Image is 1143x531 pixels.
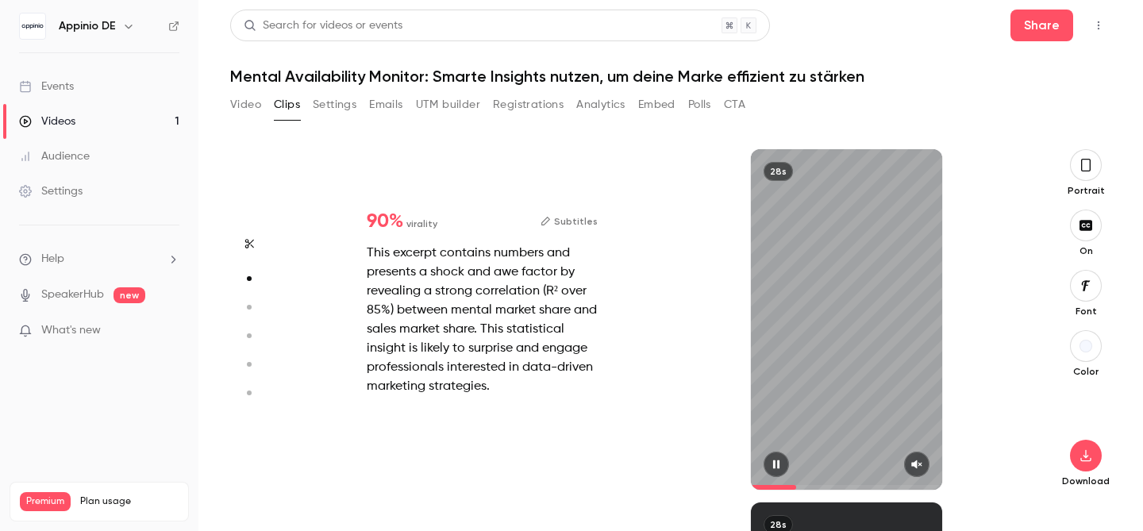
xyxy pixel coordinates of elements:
li: help-dropdown-opener [19,251,179,267]
button: Embed [638,92,675,117]
span: 90 % [367,212,403,231]
button: Emails [369,92,402,117]
div: Audience [19,148,90,164]
div: Videos [19,114,75,129]
span: Help [41,251,64,267]
h6: Appinio DE [59,18,116,34]
button: Top Bar Actions [1086,13,1111,38]
button: Polls [688,92,711,117]
button: CTA [724,92,745,117]
span: What's new [41,322,101,339]
button: Settings [313,92,356,117]
div: Events [19,79,74,94]
div: 28s [764,162,793,181]
div: This excerpt contains numbers and presents a shock and awe factor by revealing a strong correlati... [367,244,598,396]
p: On [1060,244,1111,257]
button: Analytics [576,92,625,117]
div: Search for videos or events [244,17,402,34]
div: Settings [19,183,83,199]
img: Appinio DE [20,13,45,39]
button: Share [1010,10,1073,41]
span: Plan usage [80,495,179,508]
span: new [114,287,145,303]
span: virality [406,217,437,231]
p: Download [1060,475,1111,487]
button: Clips [274,92,300,117]
p: Portrait [1060,184,1111,197]
span: Premium [20,492,71,511]
h1: Mental Availability Monitor: Smarte Insights nutzen, um deine Marke effizient zu stärken [230,67,1111,86]
button: Video [230,92,261,117]
button: UTM builder [416,92,480,117]
p: Color [1060,365,1111,378]
a: SpeakerHub [41,287,104,303]
p: Font [1060,305,1111,317]
button: Registrations [493,92,564,117]
button: Subtitles [541,212,598,231]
